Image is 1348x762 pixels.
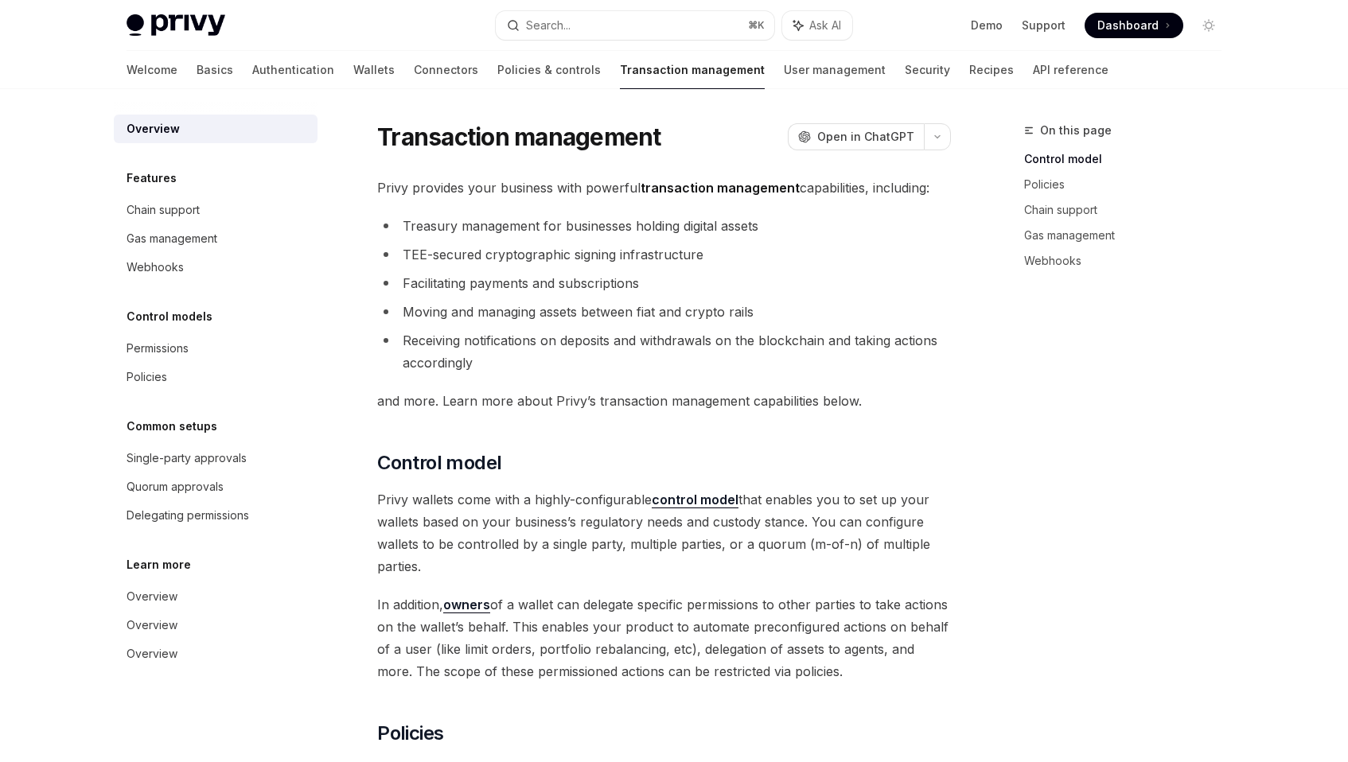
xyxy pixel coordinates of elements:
span: Control model [377,450,501,476]
div: Single-party approvals [127,449,247,468]
a: Transaction management [620,51,765,89]
span: Privy provides your business with powerful capabilities, including: [377,177,951,199]
a: Overview [114,640,318,668]
a: Demo [971,17,1003,33]
div: Delegating permissions [127,506,249,525]
li: Facilitating payments and subscriptions [377,272,951,294]
a: owners [443,597,490,613]
button: Open in ChatGPT [788,123,924,150]
a: Single-party approvals [114,444,318,472]
button: Search...⌘K [496,11,774,40]
a: Overview [114,582,318,611]
li: Treasury management for businesses holding digital assets [377,215,951,237]
a: Quorum approvals [114,472,318,501]
span: ⌘ K [748,19,765,32]
a: Recipes [969,51,1014,89]
strong: transaction management [641,180,800,196]
span: Ask AI [809,17,841,33]
a: Gas management [114,224,318,253]
li: Moving and managing assets between fiat and crypto rails [377,301,951,323]
a: Webhooks [114,253,318,282]
a: Chain support [114,196,318,224]
div: Search... [526,16,571,35]
a: Dashboard [1085,13,1183,38]
a: Control model [1024,146,1234,172]
div: Quorum approvals [127,477,224,496]
a: Policies & controls [497,51,601,89]
a: Authentication [252,51,334,89]
a: Policies [1024,172,1234,197]
a: Policies [114,363,318,391]
span: Policies [377,721,443,746]
a: Support [1022,17,1066,33]
a: Overview [114,611,318,640]
div: Overview [127,119,180,138]
div: Gas management [127,229,217,248]
button: Toggle dark mode [1196,13,1221,38]
div: Overview [127,587,177,606]
a: User management [784,51,886,89]
span: Dashboard [1097,17,1159,33]
h5: Common setups [127,417,217,436]
button: Ask AI [782,11,852,40]
h5: Features [127,169,177,188]
a: Connectors [414,51,478,89]
a: API reference [1033,51,1108,89]
div: Chain support [127,200,200,220]
li: TEE-secured cryptographic signing infrastructure [377,243,951,266]
a: Gas management [1024,223,1234,248]
a: Welcome [127,51,177,89]
a: Overview [114,115,318,143]
a: Basics [197,51,233,89]
a: Permissions [114,334,318,363]
span: In addition, of a wallet can delegate specific permissions to other parties to take actions on th... [377,593,951,682]
a: Delegating permissions [114,501,318,530]
div: Overview [127,644,177,663]
div: Webhooks [127,258,184,277]
img: light logo [127,14,225,37]
span: Privy wallets come with a highly-configurable that enables you to set up your wallets based on yo... [377,488,951,577]
div: Permissions [127,339,189,358]
h5: Control models [127,307,212,326]
div: Policies [127,367,167,387]
a: Webhooks [1024,248,1234,274]
span: On this page [1040,121,1112,140]
li: Receiving notifications on deposits and withdrawals on the blockchain and taking actions accordingly [377,329,951,374]
a: Security [905,51,950,89]
a: Wallets [353,51,395,89]
h5: Learn more [127,555,191,574]
a: control model [652,492,738,508]
h1: Transaction management [377,122,661,151]
span: and more. Learn more about Privy’s transaction management capabilities below. [377,390,951,412]
span: Open in ChatGPT [817,129,914,145]
div: Overview [127,616,177,635]
a: Chain support [1024,197,1234,223]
